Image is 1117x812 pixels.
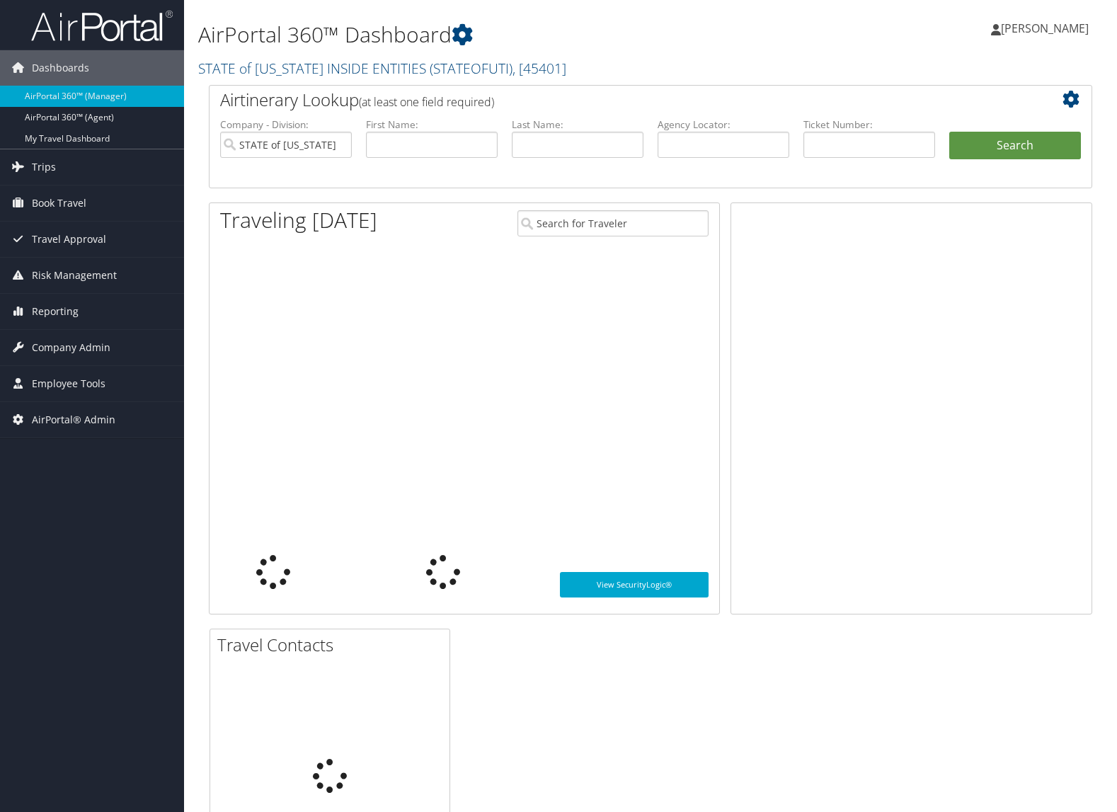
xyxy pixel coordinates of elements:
[32,50,89,86] span: Dashboards
[32,366,105,401] span: Employee Tools
[220,88,1007,112] h2: Airtinerary Lookup
[1001,21,1089,36] span: [PERSON_NAME]
[658,118,789,132] label: Agency Locator:
[198,59,566,78] a: STATE of [US_STATE] INSIDE ENTITIES
[220,205,377,235] h1: Traveling [DATE]
[32,330,110,365] span: Company Admin
[31,9,173,42] img: airportal-logo.png
[32,149,56,185] span: Trips
[32,258,117,293] span: Risk Management
[517,210,709,236] input: Search for Traveler
[949,132,1081,160] button: Search
[32,402,115,438] span: AirPortal® Admin
[366,118,498,132] label: First Name:
[430,59,512,78] span: ( STATEOFUTI )
[32,185,86,221] span: Book Travel
[991,7,1103,50] a: [PERSON_NAME]
[32,222,106,257] span: Travel Approval
[512,118,643,132] label: Last Name:
[512,59,566,78] span: , [ 45401 ]
[359,94,494,110] span: (at least one field required)
[217,633,449,657] h2: Travel Contacts
[198,20,801,50] h1: AirPortal 360™ Dashboard
[803,118,935,132] label: Ticket Number:
[560,572,709,597] a: View SecurityLogic®
[220,118,352,132] label: Company - Division:
[32,294,79,329] span: Reporting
